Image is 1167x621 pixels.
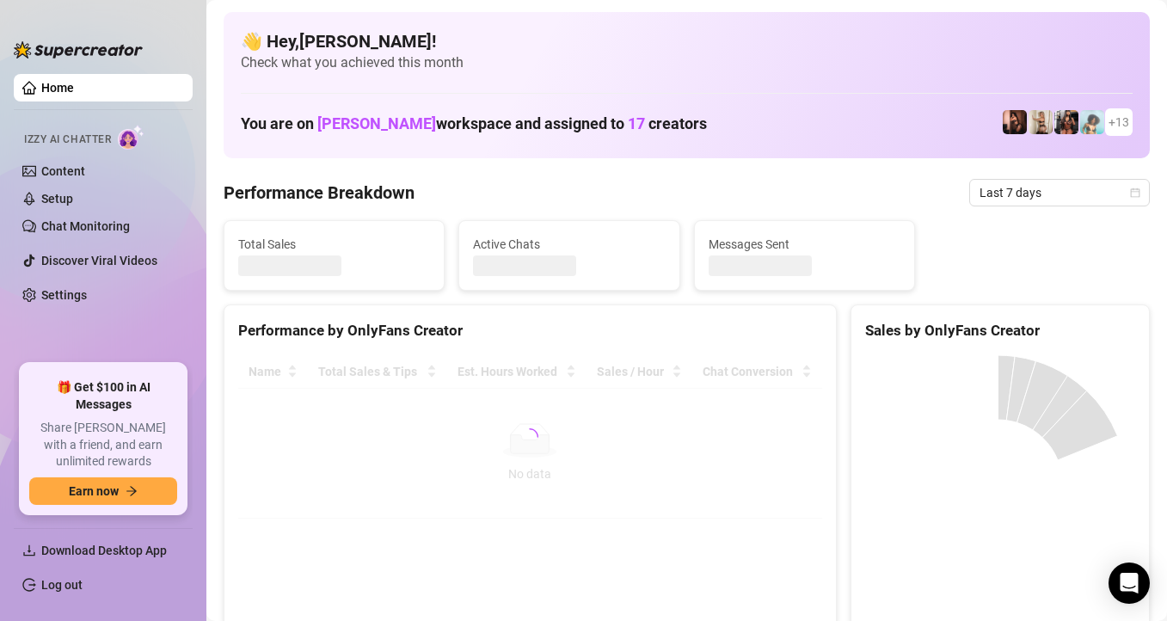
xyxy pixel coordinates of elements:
[41,164,85,178] a: Content
[41,81,74,95] a: Home
[1109,113,1129,132] span: + 13
[1130,188,1140,198] span: calendar
[865,319,1135,342] div: Sales by OnlyFans Creator
[1003,110,1027,134] img: Dragonjen710 (@dragonjen)
[41,288,87,302] a: Settings
[241,53,1133,72] span: Check what you achieved this month
[24,132,111,148] span: Izzy AI Chatter
[473,235,665,254] span: Active Chats
[29,379,177,413] span: 🎁 Get $100 in AI Messages
[22,544,36,557] span: download
[241,114,707,133] h1: You are on workspace and assigned to creators
[238,319,822,342] div: Performance by OnlyFans Creator
[69,484,119,498] span: Earn now
[14,41,143,58] img: logo-BBDzfeDw.svg
[628,114,645,132] span: 17
[118,125,144,150] img: AI Chatter
[1054,110,1078,134] img: Erica (@ericabanks)
[41,254,157,267] a: Discover Viral Videos
[518,424,542,448] span: loading
[709,235,900,254] span: Messages Sent
[238,235,430,254] span: Total Sales
[241,29,1133,53] h4: 👋 Hey, [PERSON_NAME] !
[1109,563,1150,604] div: Open Intercom Messenger
[29,420,177,470] span: Share [PERSON_NAME] with a friend, and earn unlimited rewards
[29,477,177,505] button: Earn nowarrow-right
[41,219,130,233] a: Chat Monitoring
[1080,110,1104,134] img: ItsEssi (@getthickywithessi)
[980,180,1139,206] span: Last 7 days
[126,485,138,497] span: arrow-right
[41,192,73,206] a: Setup
[224,181,415,205] h4: Performance Breakdown
[41,578,83,592] a: Log out
[317,114,436,132] span: [PERSON_NAME]
[1029,110,1053,134] img: Monique (@moneybagmoee)
[41,544,167,557] span: Download Desktop App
